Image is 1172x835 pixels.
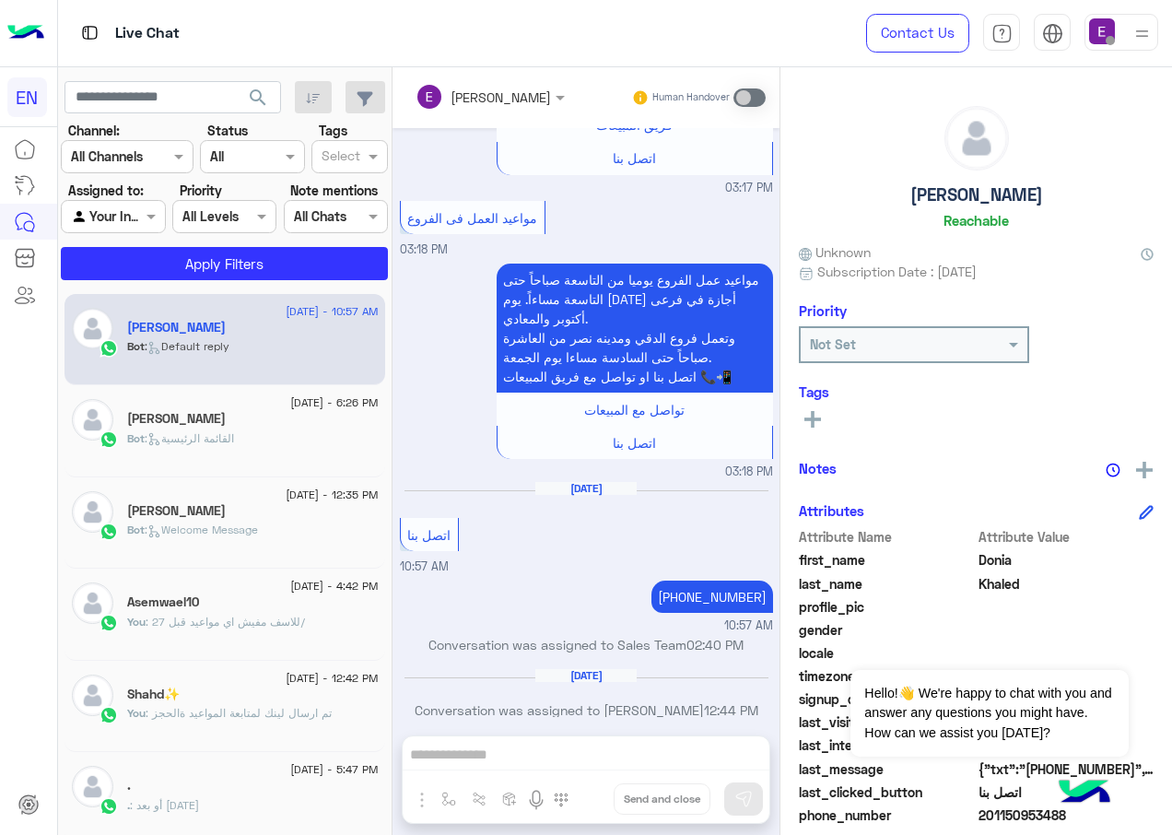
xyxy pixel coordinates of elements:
h5: . [127,778,131,794]
h6: Tags [799,383,1154,400]
span: [DATE] - 4:42 PM [290,578,378,594]
img: notes [1106,463,1120,477]
span: : Default reply [145,339,229,353]
span: [DATE] - 6:26 PM [290,394,378,411]
img: defaultAdmin.png [72,766,113,807]
img: WhatsApp [100,706,118,724]
span: Khaled [979,574,1154,594]
h5: [PERSON_NAME] [910,184,1043,206]
span: 03:17 PM [725,180,773,197]
span: Bot [127,339,145,353]
span: Bot [127,431,145,445]
span: 02:40 PM [686,637,744,653]
span: locale [799,643,975,663]
img: profile [1131,22,1154,45]
p: Live Chat [115,21,180,46]
span: : القائمة الرئيسية [145,431,234,445]
label: Tags [319,121,347,140]
span: Attribute Name [799,527,975,547]
p: 17/11/2024, 10:57 AM [651,581,773,613]
span: 10:57 AM [724,617,773,635]
span: [DATE] - 12:42 PM [286,670,378,687]
h6: [DATE] [535,669,637,682]
div: EN [7,77,47,117]
span: 201150953488 [979,806,1154,825]
h5: Donia Khaled [127,320,226,335]
span: . [127,798,130,812]
span: 10:57 AM [400,559,449,573]
img: Logo [7,14,44,53]
span: 03:18 PM [725,464,773,481]
img: WhatsApp [100,614,118,632]
h5: Ahmed [127,503,226,519]
span: للاسف مفيش اي مواعيد قبل 27/ [146,615,306,629]
a: Contact Us [866,14,969,53]
span: [DATE] - 12:35 PM [286,487,378,503]
span: تواصل مع المبيعات [584,402,685,417]
img: WhatsApp [100,797,118,816]
span: search [247,87,269,109]
img: tab [991,23,1013,44]
h6: Reachable [943,212,1009,229]
img: defaultAdmin.png [72,675,113,716]
img: userImage [1089,18,1115,44]
img: add [1136,462,1153,478]
label: Note mentions [290,181,378,200]
h5: Ismail [127,411,226,427]
span: last_interaction [799,735,975,755]
p: Conversation was assigned to Sales Team [400,635,773,654]
label: Assigned to: [68,181,144,200]
label: Status [207,121,248,140]
span: first_name [799,550,975,570]
span: اتصل بنا [979,782,1154,802]
h5: Asemwael10 [127,594,199,610]
span: null [979,620,1154,640]
span: last_name [799,574,975,594]
img: tab [78,21,101,44]
span: timezone [799,666,975,686]
span: Donia [979,550,1154,570]
span: Unknown [799,242,871,262]
span: [DATE] - 5:47 PM [290,761,378,778]
button: Apply Filters [61,247,388,280]
span: last_visited_flow [799,712,975,732]
label: Priority [180,181,222,200]
span: gender [799,620,975,640]
span: You [127,615,146,629]
img: WhatsApp [100,339,118,358]
span: اتصل بنا [613,435,656,451]
span: phone_number [799,806,975,825]
img: defaultAdmin.png [72,491,113,533]
span: أو بعد رمضان [130,798,199,812]
h6: Notes [799,460,837,476]
h6: [DATE] [535,482,637,495]
span: 12:44 PM [704,702,758,718]
img: WhatsApp [100,430,118,449]
p: Conversation was assigned to [PERSON_NAME] [400,700,773,720]
small: Human Handover [652,90,730,105]
span: 03:18 PM [400,242,448,256]
span: profile_pic [799,597,975,617]
span: : Welcome Message [145,523,258,536]
span: مواعيد العمل فى الفروع [407,210,537,226]
span: last_clicked_button [799,782,975,802]
button: Send and close [614,783,710,815]
span: Subscription Date : [DATE] [817,262,977,281]
h6: Attributes [799,502,864,519]
span: {"txt":"+201203599998","t":4,"ti":"اتصل بنا"} [979,759,1154,779]
span: last_message [799,759,975,779]
span: Hello!👋 We're happy to chat with you and answer any questions you might have. How can we assist y... [850,670,1128,757]
div: Select [319,146,360,170]
span: [DATE] - 10:57 AM [286,303,378,320]
h5: Shahd✨ [127,687,180,702]
img: WhatsApp [100,523,118,541]
img: tab [1042,23,1063,44]
img: hulul-logo.png [1052,761,1117,826]
h6: Priority [799,302,847,319]
img: defaultAdmin.png [72,582,113,624]
label: Channel: [68,121,120,140]
img: defaultAdmin.png [72,308,113,349]
span: You [127,706,146,720]
span: Bot [127,523,145,536]
img: defaultAdmin.png [945,107,1008,170]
